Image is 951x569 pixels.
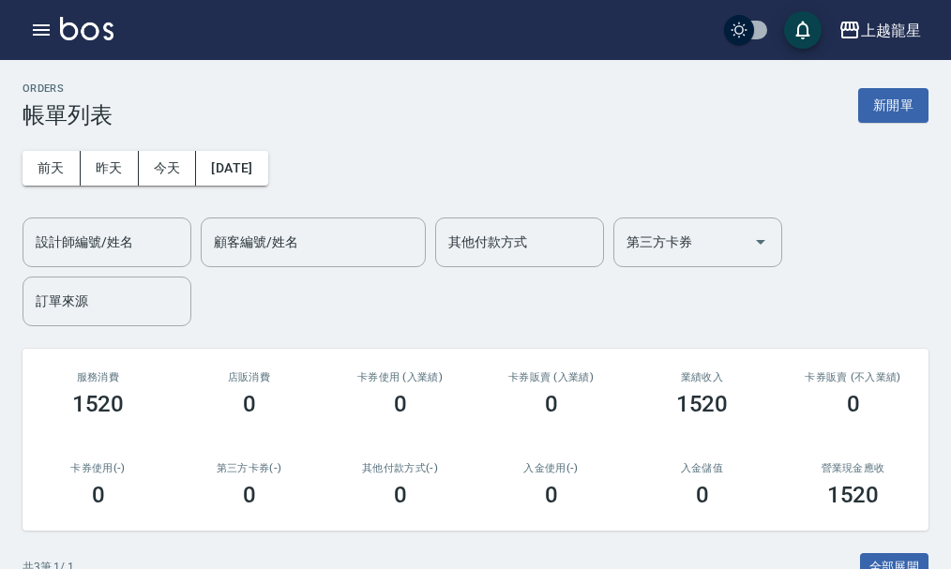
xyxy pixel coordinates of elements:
h2: 卡券販賣 (入業績) [498,371,604,383]
button: 前天 [23,151,81,186]
h3: 0 [394,482,407,508]
h3: 1520 [827,482,880,508]
h3: 0 [243,391,256,417]
button: 今天 [139,151,197,186]
button: 昨天 [81,151,139,186]
button: 新開單 [858,88,928,123]
h2: 店販消費 [196,371,302,383]
h2: 第三方卡券(-) [196,462,302,474]
h3: 1520 [72,391,125,417]
h2: 入金使用(-) [498,462,604,474]
img: Logo [60,17,113,40]
a: 新開單 [858,96,928,113]
h2: 卡券販賣 (不入業績) [800,371,906,383]
h3: 1520 [676,391,729,417]
h2: ORDERS [23,82,113,95]
button: 上越龍星 [831,11,928,50]
h3: 0 [394,391,407,417]
h3: 帳單列表 [23,102,113,128]
button: Open [746,227,776,257]
h3: 0 [243,482,256,508]
h2: 入金儲值 [649,462,755,474]
h2: 卡券使用(-) [45,462,151,474]
h3: 0 [545,482,558,508]
h3: 服務消費 [45,371,151,383]
button: save [784,11,822,49]
h3: 0 [545,391,558,417]
button: [DATE] [196,151,267,186]
h3: 0 [696,482,709,508]
h2: 卡券使用 (入業績) [347,371,453,383]
h2: 業績收入 [649,371,755,383]
h2: 營業現金應收 [800,462,906,474]
div: 上越龍星 [861,19,921,42]
h2: 其他付款方式(-) [347,462,453,474]
h3: 0 [847,391,860,417]
h3: 0 [92,482,105,508]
